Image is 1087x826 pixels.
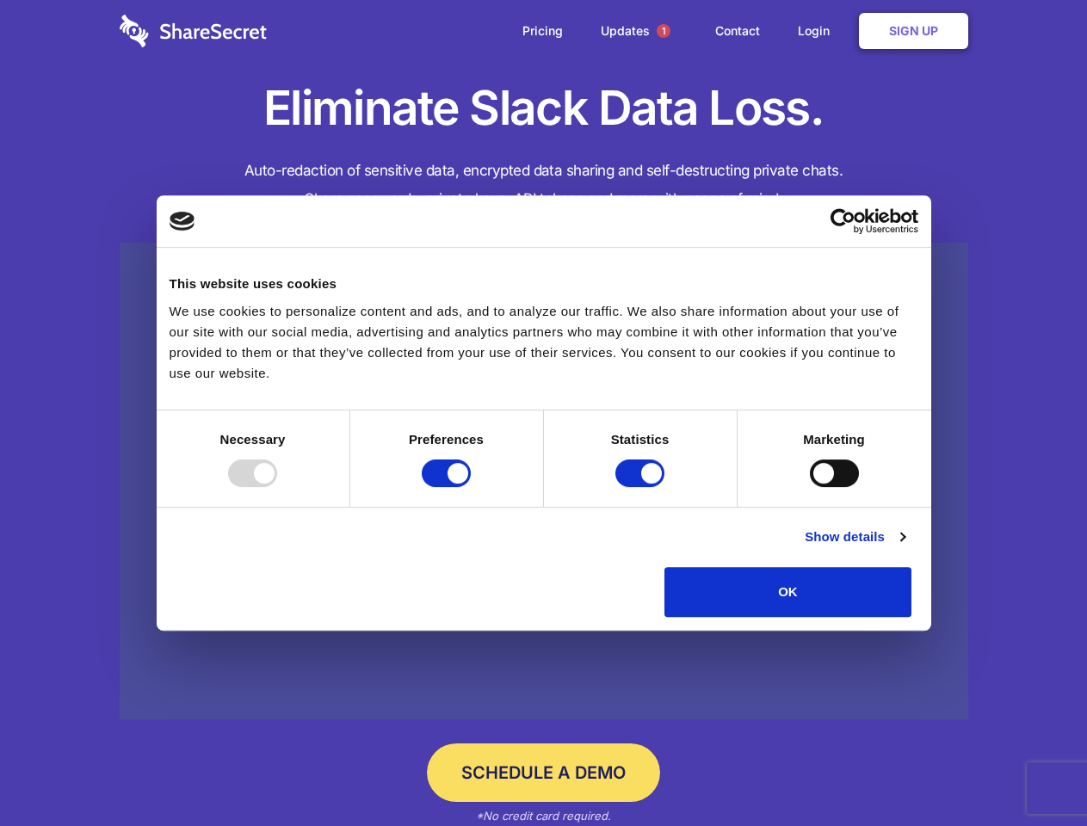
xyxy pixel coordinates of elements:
button: OK [664,567,911,617]
div: We use cookies to personalize content and ads, and to analyze our traffic. We also share informat... [170,301,918,384]
div: This website uses cookies [170,274,918,294]
strong: Marketing [803,432,865,447]
strong: Preferences [409,432,484,447]
a: Schedule a Demo [427,743,660,802]
a: Pricing [505,4,580,58]
a: Usercentrics Cookiebot - opens in a new window [768,208,918,234]
img: logo-wordmark-white-trans-d4663122ce5f474addd5e946df7df03e33cb6a1c49d2221995e7729f52c070b2.svg [120,15,267,47]
span: 1 [657,24,670,38]
a: Sign Up [859,13,968,49]
a: Show details [805,527,905,547]
a: Wistia video thumbnail [120,243,968,720]
strong: Statistics [611,432,670,447]
h4: Auto-redaction of sensitive data, encrypted data sharing and self-destructing private chats. Shar... [120,157,968,213]
h1: Eliminate Slack Data Loss. [120,77,968,139]
img: logo [170,212,195,231]
em: *No credit card required. [476,809,611,823]
strong: Necessary [220,432,286,447]
a: Login [781,4,855,58]
a: Contact [698,4,777,58]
